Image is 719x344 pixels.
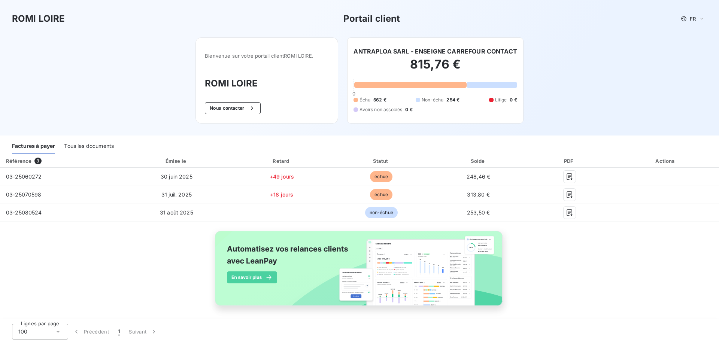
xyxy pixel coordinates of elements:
span: 0 € [405,106,412,113]
span: échue [370,171,392,182]
span: 248,46 € [467,173,490,180]
div: Solde [432,157,525,165]
span: 31 août 2025 [160,209,193,216]
div: Référence [6,158,31,164]
span: +18 jours [270,191,293,198]
span: 0 [352,91,355,97]
span: Bienvenue sur votre portail client ROMI LOIRE . [205,53,329,59]
h2: 815,76 € [354,57,517,79]
span: 31 juil. 2025 [161,191,192,198]
div: Actions [614,157,718,165]
span: 562 € [373,97,386,103]
div: Factures à payer [12,138,55,154]
span: 0 € [510,97,517,103]
span: 1 [118,328,120,335]
span: Échu [359,97,370,103]
img: banner [208,226,511,319]
span: 30 juin 2025 [161,173,192,180]
span: 313,80 € [467,191,489,198]
button: Nous contacter [205,102,260,114]
span: 03-25070598 [6,191,42,198]
div: Émise le [123,157,230,165]
div: Tous les documents [64,138,114,154]
h6: ANTRAPLOA SARL - ENSEIGNE CARREFOUR CONTACT [354,47,517,56]
span: Non-échu [422,97,443,103]
span: 03-25080524 [6,209,42,216]
span: non-échue [365,207,398,218]
span: 100 [18,328,27,335]
div: PDF [528,157,611,165]
span: +49 jours [270,173,294,180]
div: Statut [334,157,429,165]
h3: ROMI LOIRE [12,12,65,25]
button: Suivant [124,324,162,340]
span: 03-25060272 [6,173,42,180]
span: 253,50 € [467,209,490,216]
span: FR [690,16,696,22]
button: Précédent [68,324,113,340]
h3: Portail client [343,12,400,25]
span: Avoirs non associés [359,106,402,113]
button: 1 [113,324,124,340]
span: 254 € [446,97,459,103]
h3: ROMI LOIRE [205,77,329,90]
span: 3 [34,158,41,164]
span: échue [370,189,392,200]
div: Retard [233,157,331,165]
span: Litige [495,97,507,103]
